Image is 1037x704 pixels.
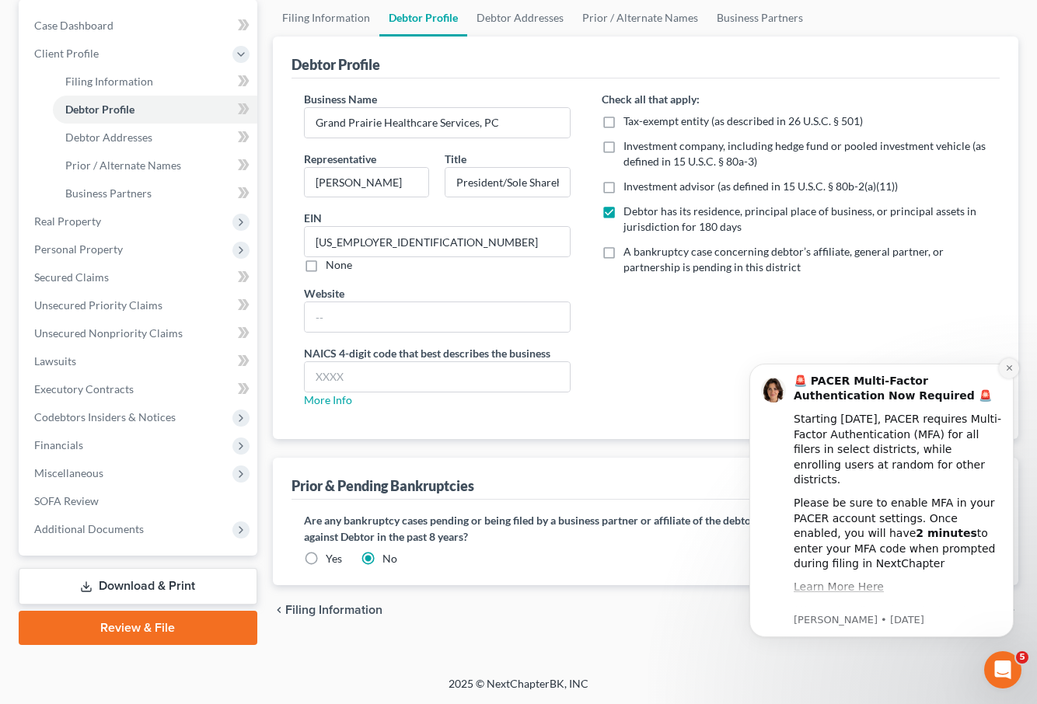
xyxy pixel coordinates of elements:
input: Enter title... [445,168,570,197]
a: Review & File [19,611,257,645]
label: EIN [304,210,322,226]
a: Case Dashboard [22,12,257,40]
a: Debtor Profile [53,96,257,124]
span: 5 [1016,651,1028,664]
input: Enter representative... [305,168,429,197]
span: Miscellaneous [34,466,103,479]
span: A bankruptcy case concerning debtor’s affiliate, general partner, or partnership is pending in th... [623,245,944,274]
span: Executory Contracts [34,382,134,396]
span: Investment company, including hedge fund or pooled investment vehicle (as defined in 15 U.S.C. § ... [623,139,986,168]
a: Download & Print [19,568,257,605]
span: Debtor has its residence, principal place of business, or principal assets in jurisdiction for 18... [623,204,976,233]
label: Business Name [304,91,377,107]
a: Business Partners [53,179,257,207]
a: SOFA Review [22,487,257,515]
span: Secured Claims [34,270,109,284]
i: chevron_left [273,604,285,616]
label: Title [445,151,466,167]
span: Investment advisor (as defined in 15 U.S.C. § 80b-2(a)(11)) [623,179,898,193]
span: Filing Information [65,75,153,88]
a: Lawsuits [22,347,257,375]
label: Representative [304,151,376,167]
label: Are any bankruptcy cases pending or being filed by a business partner or affiliate of the debtor ... [304,512,988,545]
iframe: Intercom live chat [984,651,1021,688]
span: Unsecured Nonpriority Claims [34,326,183,340]
a: Unsecured Priority Claims [22,291,257,319]
span: Business Partners [65,186,152,200]
span: Case Dashboard [34,19,113,32]
span: Codebtors Insiders & Notices [34,410,176,423]
input: -- [305,227,570,256]
div: Prior & Pending Bankruptcies [292,476,474,495]
div: Debtor Profile [292,55,380,74]
div: 2025 © NextChapterBK, INC [75,676,962,704]
span: Lawsuits [34,354,76,368]
input: -- [305,302,570,332]
span: Tax-exempt entity (as described in 26 U.S.C. § 501) [623,114,863,127]
label: Yes [326,551,342,566]
span: Unsecured Priority Claims [34,298,162,312]
label: NAICS 4-digit code that best describes the business [304,345,550,361]
a: Executory Contracts [22,375,257,403]
span: Debtor Profile [65,103,134,116]
a: Debtor Addresses [53,124,257,152]
a: Prior / Alternate Names [53,152,257,179]
label: None [326,257,352,273]
span: Prior / Alternate Names [65,159,181,172]
label: Check all that apply: [602,91,700,107]
span: Additional Documents [34,522,144,535]
label: No [382,551,397,566]
span: SOFA Review [34,494,99,507]
a: Secured Claims [22,263,257,291]
a: Unsecured Nonpriority Claims [22,319,257,347]
span: Personal Property [34,242,123,256]
button: chevron_left Filing Information [273,604,382,616]
input: XXXX [305,362,570,392]
span: Debtor Addresses [65,131,152,144]
label: Website [304,285,344,301]
a: Filing Information [53,68,257,96]
span: Financials [34,438,83,451]
span: Real Property [34,214,101,228]
span: Filing Information [285,604,382,616]
input: Enter name... [305,108,570,138]
a: More Info [304,393,352,406]
iframe: Intercom notifications message [726,340,1037,662]
span: Client Profile [34,47,99,60]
